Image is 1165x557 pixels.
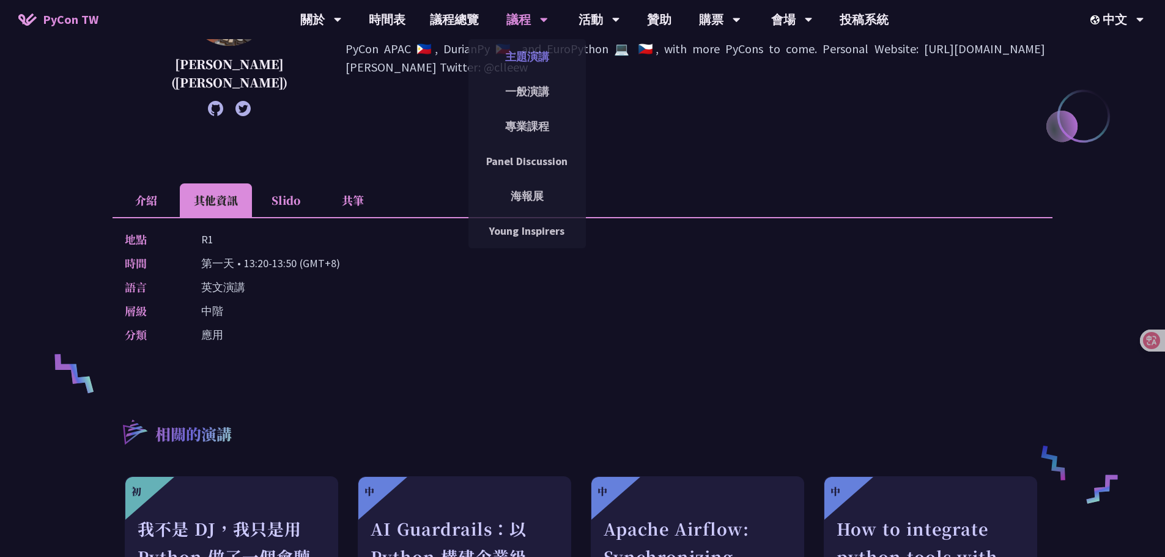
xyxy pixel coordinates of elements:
p: 地點 [125,231,177,248]
span: PyCon TW [43,10,98,29]
div: 中 [364,484,374,499]
div: 初 [131,484,141,499]
a: 一般演講 [468,77,586,106]
p: 英文演講 [201,278,245,296]
li: Slido [252,183,319,217]
p: 層級 [125,302,177,320]
a: 專業課程 [468,112,586,141]
li: 其他資訊 [180,183,252,217]
a: Young Inspirers [468,216,586,245]
p: 分類 [125,326,177,344]
li: 共筆 [319,183,386,217]
p: R1 [201,231,213,248]
p: [PERSON_NAME] ([PERSON_NAME]) [143,55,315,92]
a: Panel Discussion [468,147,586,175]
p: 相關的演講 [155,423,232,448]
a: 海報展 [468,182,586,210]
img: Locale Icon [1090,15,1103,24]
div: 中 [830,484,840,499]
li: 介紹 [113,183,180,217]
div: 中 [597,484,607,499]
a: 主題演講 [468,42,586,71]
p: 語言 [125,278,177,296]
p: 第一天 • 13:20-13:50 (GMT+8) [201,254,340,272]
img: Home icon of PyCon TW 2025 [18,13,37,26]
p: 時間 [125,254,177,272]
img: r3.8d01567.svg [105,402,164,461]
p: 中階 [201,302,223,320]
p: 應用 [201,326,223,344]
a: PyCon TW [6,4,111,35]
